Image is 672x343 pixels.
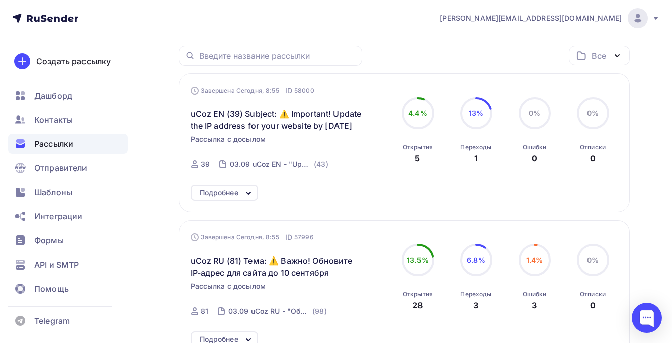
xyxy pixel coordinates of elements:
a: Шаблоны [8,182,128,202]
div: 28 [412,299,423,311]
a: Отправители [8,158,128,178]
div: Открытия [403,143,433,151]
a: 03.09 uCoz RU - "Обновите IP-адрес для сайта" (98) [227,303,328,319]
div: Открытия [403,290,433,298]
div: 3 [532,299,537,311]
div: 39 [201,159,210,169]
span: Рассылка с досылом [191,281,266,291]
div: Переходы [460,290,491,298]
div: 0 [590,152,596,164]
span: Telegram [34,315,70,327]
a: Рассылки [8,134,128,154]
div: Подробнее [200,187,238,199]
span: ID [285,232,292,242]
div: 0 [590,299,596,311]
div: 0 [532,152,537,164]
span: 0% [587,255,599,264]
div: Ошибки [523,290,547,298]
div: Ошибки [523,143,547,151]
div: 1 [474,152,478,164]
span: Рассылка с досылом [191,134,266,144]
span: Отправители [34,162,88,174]
div: 81 [201,306,208,316]
span: Дашборд [34,90,72,102]
span: Интеграции [34,210,82,222]
div: Отписки [580,143,606,151]
a: Дашборд [8,85,128,106]
span: Рассылки [34,138,73,150]
span: uCoz EN (39) Subject: ⚠️ Important! Update the IP address for your website by [DATE] [191,108,363,132]
div: 5 [415,152,420,164]
div: Отписки [580,290,606,298]
span: [PERSON_NAME][EMAIL_ADDRESS][DOMAIN_NAME] [440,13,622,23]
span: 57996 [294,232,314,242]
div: 03.09 uCoz RU - "Обновите IP-адрес для сайта" [228,306,310,316]
span: Контакты [34,114,73,126]
button: Все [569,46,630,65]
span: 0% [529,109,540,117]
span: 13% [469,109,483,117]
span: 13.5% [407,255,429,264]
div: 03.09 uCoz EN - "Update IP-address for website" [230,159,312,169]
a: Контакты [8,110,128,130]
div: Переходы [460,143,491,151]
span: 6.8% [467,255,485,264]
div: Завершена Сегодня, 8:55 [191,232,314,242]
div: Создать рассылку [36,55,111,67]
span: 4.4% [408,109,427,117]
span: API и SMTP [34,259,79,271]
span: 58000 [294,85,314,96]
span: Шаблоны [34,186,72,198]
span: 1.4% [526,255,543,264]
span: Помощь [34,283,69,295]
div: (43) [314,159,328,169]
a: 03.09 uCoz EN - "Update IP-address for website" (43) [229,156,329,173]
span: ID [285,85,292,96]
div: 3 [473,299,478,311]
a: Формы [8,230,128,250]
div: (98) [312,306,327,316]
input: Введите название рассылки [199,50,356,61]
div: Все [592,50,606,62]
span: 0% [587,109,599,117]
div: Завершена Сегодня, 8:55 [191,85,314,96]
a: [PERSON_NAME][EMAIL_ADDRESS][DOMAIN_NAME] [440,8,660,28]
span: uCoz RU (81) Тема: ⚠️ Важно! Обновите IP-адрес для сайта до 10 сентября [191,254,363,279]
span: Формы [34,234,64,246]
